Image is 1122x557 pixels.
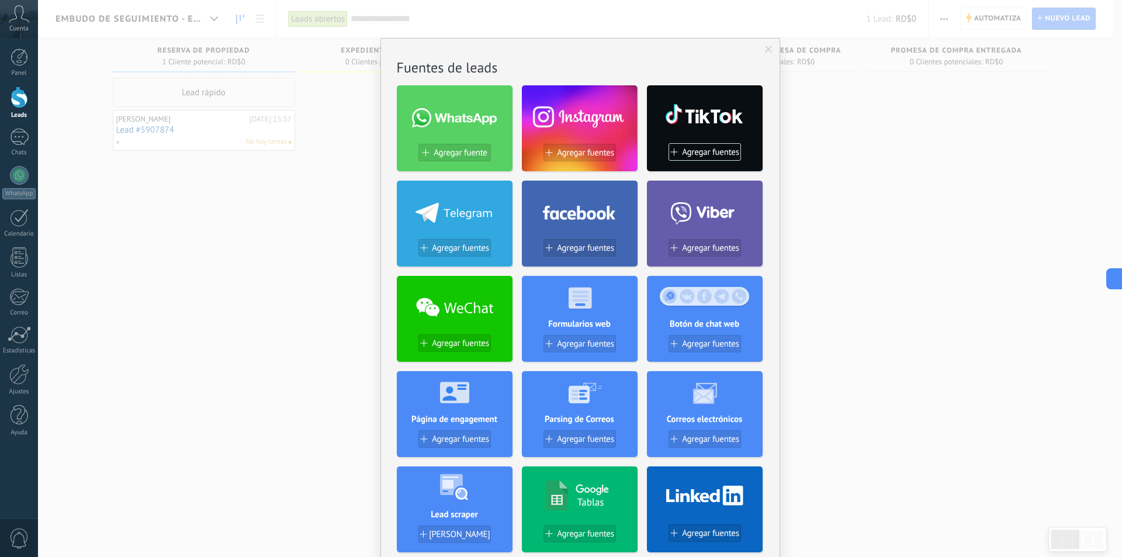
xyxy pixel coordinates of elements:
h4: Correos electrónicos [647,414,763,425]
h4: Lead scraper [397,509,512,520]
h2: Fuentes de leads [397,58,764,77]
button: Agregar fuentes [669,524,741,542]
h4: Página de engagement [397,414,512,425]
span: [PERSON_NAME] [429,530,490,539]
button: Agregar fuentes [418,334,491,352]
button: Agregar fuentes [669,143,741,161]
span: Agregar fuentes [432,434,489,444]
div: Ajustes [2,388,36,396]
button: Agregar fuente [418,144,491,161]
button: [PERSON_NAME] [418,525,491,543]
h4: Tablas [577,496,604,508]
span: Agregar fuentes [432,243,489,253]
div: Estadísticas [2,347,36,355]
span: Agregar fuentes [682,339,739,349]
div: Leads [2,112,36,119]
button: Agregar fuentes [669,430,741,448]
span: Cuenta [9,25,29,33]
button: Agregar fuentes [418,430,491,448]
span: Agregar fuentes [682,243,739,253]
h4: Botón de chat web [647,319,763,330]
div: Ayuda [2,429,36,437]
h4: Parsing de Correos [522,414,638,425]
div: Listas [2,271,36,279]
div: Chats [2,149,36,157]
button: Agregar fuentes [669,239,741,257]
button: Agregar fuentes [543,239,616,257]
span: Agregar fuentes [432,338,489,348]
button: Agregar fuentes [543,525,616,542]
button: Agregar fuentes [418,239,491,257]
button: Agregar fuentes [543,144,616,161]
span: Agregar fuentes [682,528,739,538]
span: Agregar fuentes [682,434,739,444]
span: Agregar fuentes [682,147,739,157]
button: Agregar fuentes [543,335,616,352]
div: Calendario [2,230,36,238]
h4: Formularios web [522,319,638,330]
span: Agregar fuente [434,148,487,158]
div: Correo [2,309,36,317]
div: Panel [2,70,36,77]
button: Agregar fuentes [543,430,616,448]
button: Agregar fuentes [669,335,741,352]
span: Agregar fuentes [557,529,614,539]
span: Agregar fuentes [557,148,614,158]
div: WhatsApp [2,188,36,199]
span: Agregar fuentes [557,243,614,253]
span: Agregar fuentes [557,339,614,349]
span: Agregar fuentes [557,434,614,444]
